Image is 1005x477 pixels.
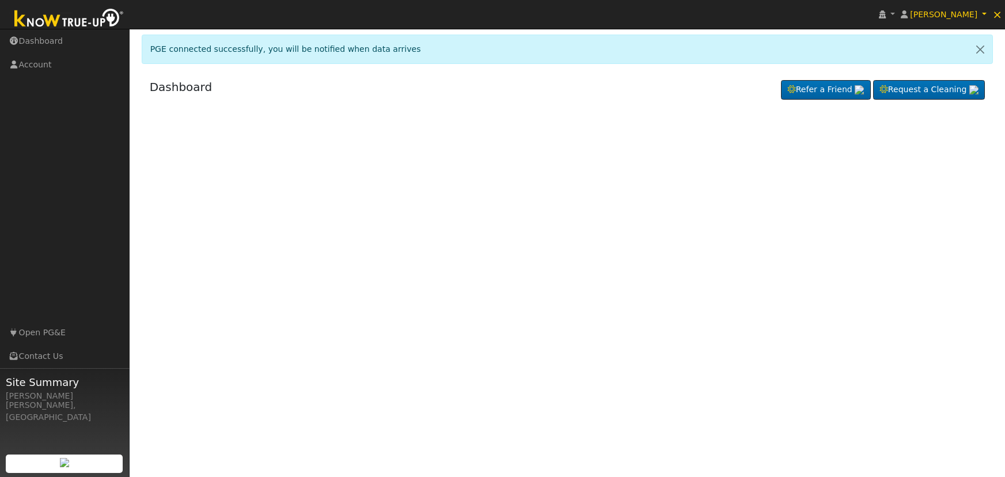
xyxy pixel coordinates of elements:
div: [PERSON_NAME], [GEOGRAPHIC_DATA] [6,399,123,423]
img: retrieve [855,85,864,94]
div: [PERSON_NAME] [6,390,123,402]
div: PGE connected successfully, you will be notified when data arrives [142,35,993,64]
a: Request a Cleaning [873,80,985,100]
span: [PERSON_NAME] [910,10,977,19]
span: × [992,7,1002,21]
a: Dashboard [150,80,213,94]
img: retrieve [60,458,69,467]
span: Site Summary [6,374,123,390]
img: retrieve [969,85,979,94]
img: Know True-Up [9,6,130,32]
a: Close [968,35,992,63]
a: Refer a Friend [781,80,871,100]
